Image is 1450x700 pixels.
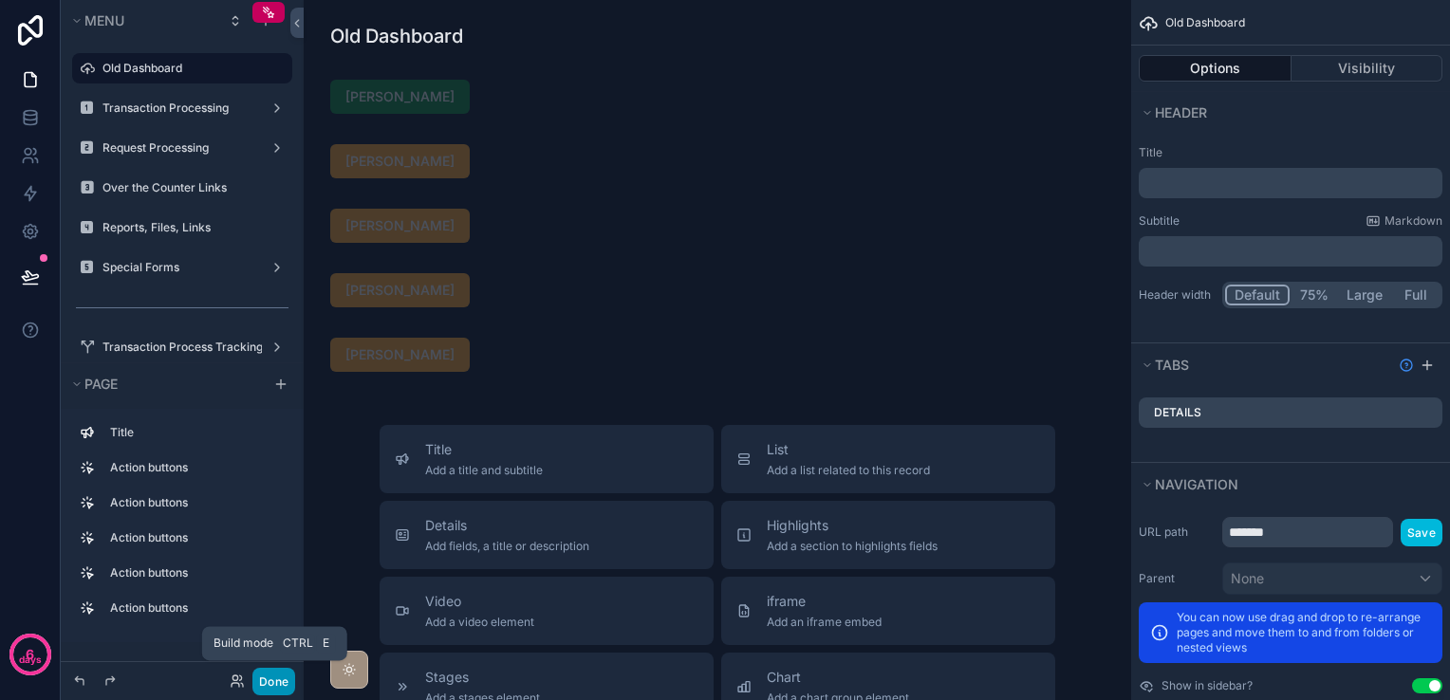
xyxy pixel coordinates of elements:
div: scrollable content [1139,168,1442,198]
label: Old Dashboard [102,61,281,76]
button: None [1222,562,1442,595]
span: Page [84,376,118,392]
button: HighlightsAdd a section to highlights fields [721,501,1055,569]
label: URL path [1139,525,1215,540]
span: Add a title and subtitle [425,463,543,478]
div: scrollable content [61,409,304,642]
span: Add an iframe embed [767,615,882,630]
button: Tabs [1139,352,1391,378]
button: Large [1338,285,1391,305]
span: Add a list related to this record [767,463,930,478]
span: Ctrl [281,634,315,653]
span: Markdown [1385,213,1442,229]
label: Header width [1139,287,1215,303]
label: Title [110,425,277,440]
label: Reports, Files, Links [102,220,281,235]
label: Details [1154,405,1201,420]
button: Page [68,371,262,397]
button: 75% [1290,285,1338,305]
span: Add a video element [425,615,534,630]
label: Action buttons [110,600,277,616]
div: scrollable content [1139,236,1442,267]
span: Navigation [1155,476,1238,492]
label: Transaction Processing [102,101,254,116]
button: Menu [68,8,216,34]
button: Done [252,668,295,695]
label: Action buttons [110,460,277,475]
span: Build mode [214,636,273,651]
span: Video [425,592,534,611]
p: days [19,653,42,668]
label: Over the Counter Links [102,180,281,195]
label: Title [1139,145,1442,160]
span: List [767,440,930,459]
p: 6 [26,645,34,664]
span: iframe [767,592,882,611]
a: Markdown [1366,213,1442,229]
button: VideoAdd a video element [380,577,714,645]
span: Title [425,440,543,459]
label: Request Processing [102,140,254,156]
button: Full [1391,285,1440,305]
p: You can now use drag and drop to re-arrange pages and move them to and from folders or nested views [1177,610,1431,655]
span: Add a section to highlights fields [767,539,938,554]
label: Special Forms [102,260,254,275]
button: Header [1139,100,1431,126]
button: TitleAdd a title and subtitle [380,425,714,493]
span: E [319,636,334,651]
span: Menu [84,12,124,28]
button: Default [1225,285,1290,305]
span: Old Dashboard [1165,15,1245,30]
span: Header [1155,104,1207,120]
button: ListAdd a list related to this record [721,425,1055,493]
span: Stages [425,668,540,687]
button: Navigation [1139,471,1431,498]
button: iframeAdd an iframe embed [721,577,1055,645]
button: Visibility [1292,55,1443,82]
button: DetailsAdd fields, a title or description [380,501,714,569]
span: Tabs [1155,357,1189,373]
span: Chart [767,668,909,687]
svg: Show help information [1399,358,1414,373]
span: None [1231,569,1264,588]
label: Parent [1139,571,1215,586]
button: Options [1139,55,1292,82]
span: Details [425,516,589,535]
label: Action buttons [110,495,277,510]
label: Action buttons [110,565,277,580]
label: Transaction Process Tracking [102,340,262,355]
span: Add fields, a title or description [425,539,589,554]
button: Save [1401,519,1442,546]
label: Action buttons [110,530,277,545]
span: Highlights [767,516,938,535]
label: Subtitle [1139,213,1180,229]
